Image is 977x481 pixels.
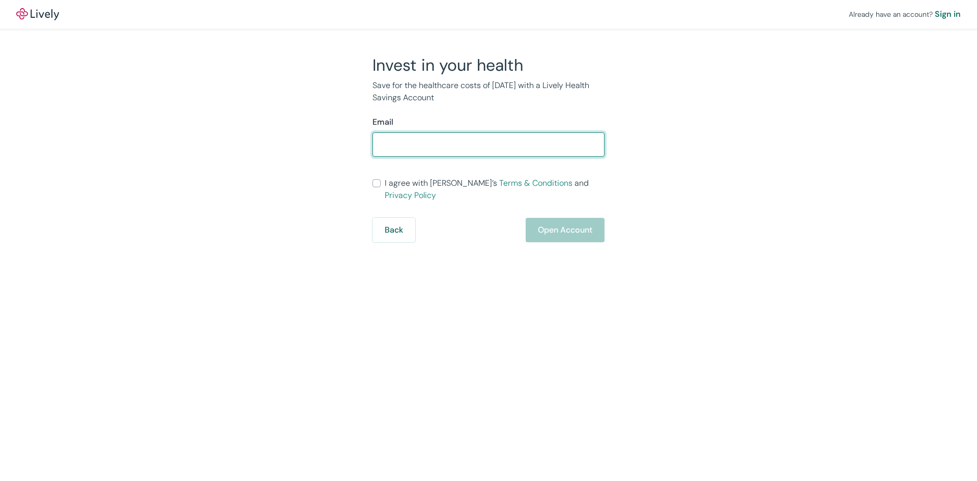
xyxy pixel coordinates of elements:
a: Privacy Policy [385,190,436,201]
label: Email [372,116,393,128]
a: Terms & Conditions [499,178,572,188]
h2: Invest in your health [372,55,605,75]
a: Sign in [935,8,961,20]
span: I agree with [PERSON_NAME]’s and [385,177,605,202]
a: LivelyLively [16,8,59,20]
div: Already have an account? [849,8,961,20]
img: Lively [16,8,59,20]
button: Back [372,218,415,242]
p: Save for the healthcare costs of [DATE] with a Lively Health Savings Account [372,79,605,104]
